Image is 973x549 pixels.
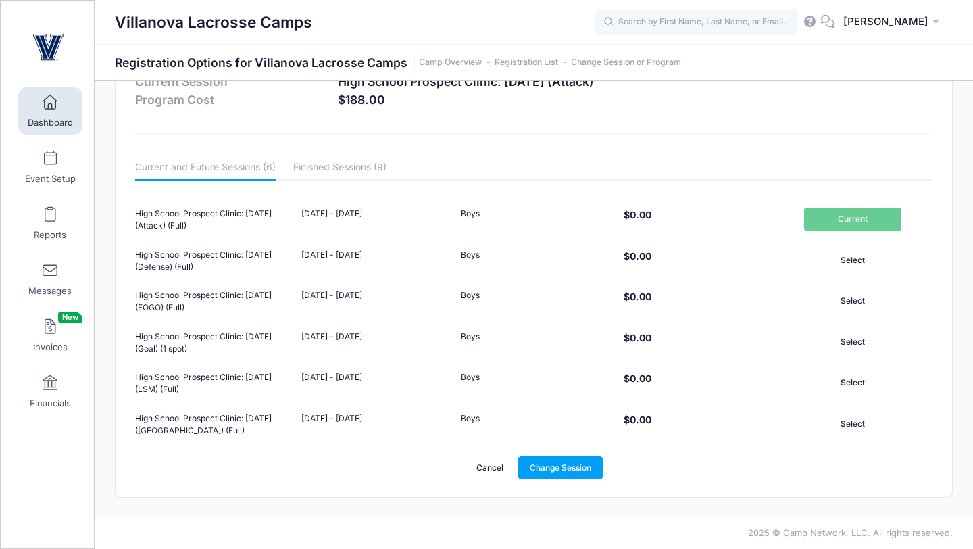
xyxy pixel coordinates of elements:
[34,229,66,241] span: Reports
[620,373,655,384] span: $0.00
[295,242,454,280] td: [DATE] - [DATE]
[595,9,798,36] input: Search by First Name, Last Name, or Email...
[495,57,558,68] a: Registration List
[295,406,454,444] td: [DATE] - [DATE]
[620,250,655,262] span: $0.00
[18,256,82,303] a: Messages
[454,242,614,280] td: Boys
[115,7,312,38] h1: Villanova Lacrosse Camps
[33,341,68,353] span: Invoices
[454,201,614,239] td: Boys
[620,291,655,302] span: $0.00
[23,21,74,72] img: Villanova Lacrosse Camps
[135,406,295,444] td: High School Prospect Clinic: [DATE] ([GEOGRAPHIC_DATA]) (Full)
[18,87,82,135] a: Dashboard
[620,209,655,220] span: $0.00
[518,456,603,479] a: Change Session
[28,117,73,128] span: Dashboard
[295,283,454,321] td: [DATE] - [DATE]
[338,74,797,89] h3: High School Prospect Clinic: [DATE] (Attack)
[454,365,614,403] td: Boys
[135,242,295,280] td: High School Prospect Clinic: [DATE] (Defense) (Full)
[295,365,454,403] td: [DATE] - [DATE]
[18,312,82,359] a: InvoicesNew
[834,7,953,38] button: [PERSON_NAME]
[135,283,295,321] td: High School Prospect Clinic: [DATE] (FOGO) (Full)
[620,332,655,343] span: $0.00
[295,201,454,239] td: [DATE] - [DATE]
[571,57,681,68] a: Change Session or Program
[135,156,276,181] a: Current and Future Sessions (6)
[28,285,72,297] span: Messages
[135,93,324,107] h3: Program Cost
[18,199,82,247] a: Reports
[804,249,901,272] button: Select
[454,283,614,321] td: Boys
[804,289,901,312] button: Select
[30,398,71,409] span: Financials
[135,201,295,239] td: High School Prospect Clinic: [DATE] (Attack) (Full)
[293,156,386,181] a: Finished Sessions (9)
[748,527,953,538] span: 2025 © Camp Network, LLC. All rights reserved.
[115,55,681,70] h1: Registration Options for Villanova Lacrosse Camps
[338,93,797,107] h3: $188.00
[804,371,901,394] button: Select
[419,57,482,68] a: Camp Overview
[25,173,76,185] span: Event Setup
[18,368,82,415] a: Financials
[58,312,82,323] span: New
[804,331,901,354] button: Select
[18,143,82,191] a: Event Setup
[295,324,454,362] td: [DATE] - [DATE]
[620,414,655,425] span: $0.00
[454,324,614,362] td: Boys
[804,412,901,435] button: Select
[465,456,516,479] a: Cancel
[1,14,95,78] a: Villanova Lacrosse Camps
[843,14,928,29] span: [PERSON_NAME]
[454,406,614,444] td: Boys
[135,365,295,403] td: High School Prospect Clinic: [DATE] (LSM) (Full)
[135,324,295,362] td: High School Prospect Clinic: [DATE] (Goal) (1 spot)
[135,74,324,89] h3: Current Session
